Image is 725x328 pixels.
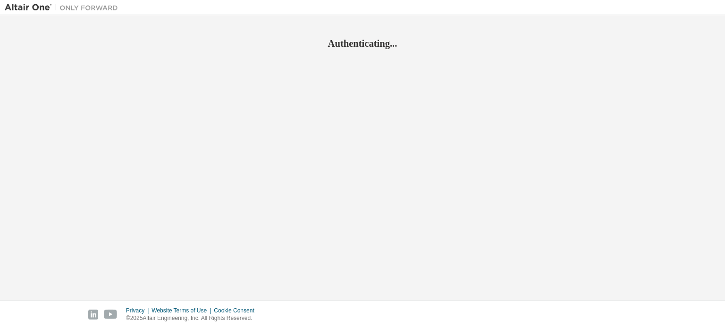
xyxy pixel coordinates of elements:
[214,307,260,314] div: Cookie Consent
[104,310,118,320] img: youtube.svg
[152,307,214,314] div: Website Terms of Use
[88,310,98,320] img: linkedin.svg
[5,37,720,50] h2: Authenticating...
[126,307,152,314] div: Privacy
[126,314,260,322] p: © 2025 Altair Engineering, Inc. All Rights Reserved.
[5,3,123,12] img: Altair One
